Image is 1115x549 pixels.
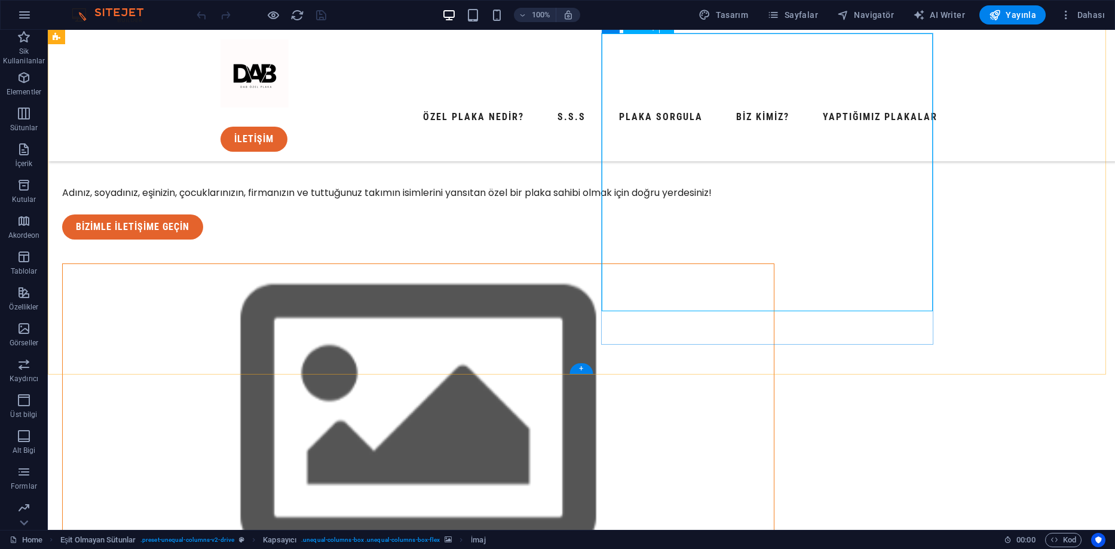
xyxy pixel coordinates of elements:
button: 100% [514,8,556,22]
span: . unequal-columns-box .unequal-columns-box-flex [301,533,440,547]
p: Üst bilgi [10,410,37,419]
button: Navigatör [832,5,899,24]
button: Yayınla [979,5,1046,24]
span: . preset-unequal-columns-v2-drive [140,533,234,547]
button: Usercentrics [1091,533,1105,547]
div: Tasarım (Ctrl+Alt+Y) [694,5,753,24]
span: 00 00 [1016,533,1035,547]
i: Bu element, arka plan içeriyor [445,536,452,543]
span: : [1025,535,1027,544]
span: Seçmek için tıkla. Düzenlemek için çift tıkla [471,533,486,547]
span: Dahası [1060,9,1105,21]
i: Sayfayı yeniden yükleyin [290,8,304,22]
button: Dahası [1055,5,1110,24]
p: Alt Bigi [13,446,36,455]
span: Tasarım [699,9,748,21]
p: Formlar [11,481,37,491]
button: AI Writer [908,5,970,24]
p: Sütunlar [10,123,38,133]
nav: breadcrumb [60,533,486,547]
button: reload [290,8,304,22]
span: Seçmek için tıkla. Düzenlemek için çift tıkla [263,533,296,547]
span: Sayfalar [767,9,818,21]
p: Tablolar [11,266,38,276]
span: Yayınla [989,9,1036,21]
button: Ön izleme modundan çıkıp düzenlemeye devam etmek için buraya tıklayın [266,8,280,22]
p: Görseller [10,338,38,348]
a: Seçimi iptal etmek için tıkla. Sayfaları açmak için çift tıkla [10,533,42,547]
button: Sayfalar [762,5,823,24]
h6: 100% [532,8,551,22]
p: İçerik [15,159,32,168]
p: Elementler [7,87,41,97]
p: Akordeon [8,231,40,240]
div: + [569,363,593,374]
p: Özellikler [9,302,38,312]
h6: Oturum süresi [1004,533,1036,547]
i: Yeniden boyutlandırmada yakınlaştırma düzeyini seçilen cihaza uyacak şekilde otomatik olarak ayarla. [563,10,574,20]
p: Kutular [12,195,36,204]
span: AI Writer [913,9,965,21]
span: İmaj [641,23,655,30]
img: Editor Logo [69,8,158,22]
span: Seçmek için tıkla. Düzenlemek için çift tıkla [60,533,136,547]
button: Kod [1045,533,1082,547]
i: Bu element, özelleştirilebilir bir ön ayar [239,536,244,543]
button: Tasarım [694,5,753,24]
p: Kaydırıcı [10,374,38,384]
span: Navigatör [837,9,894,21]
span: Kod [1050,533,1076,547]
